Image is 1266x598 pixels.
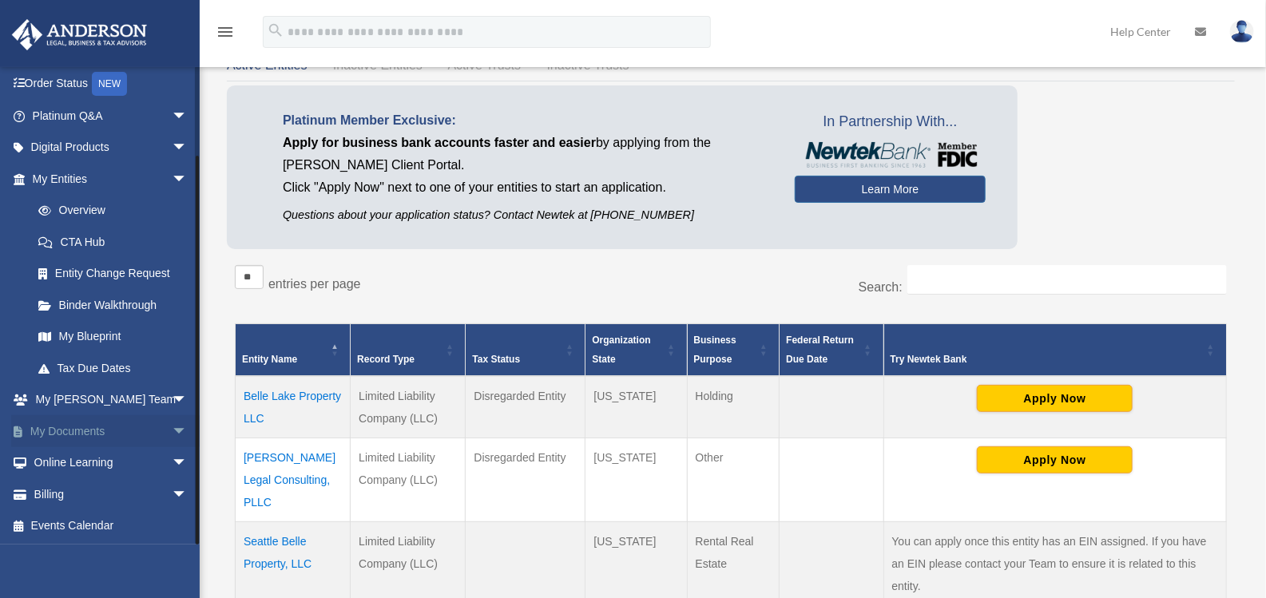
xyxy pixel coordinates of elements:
span: In Partnership With... [795,109,986,135]
span: Entity Name [242,354,297,365]
th: Business Purpose: Activate to sort [687,324,780,377]
td: Limited Liability Company (LLC) [351,438,466,522]
td: [PERSON_NAME] Legal Consulting, PLLC [236,438,351,522]
span: Apply for business bank accounts faster and easier [283,136,596,149]
span: Inactive Entities [333,58,423,72]
i: search [267,22,284,39]
a: CTA Hub [22,226,204,258]
button: Apply Now [977,385,1133,412]
p: by applying from the [PERSON_NAME] Client Portal. [283,132,771,176]
span: arrow_drop_down [172,100,204,133]
a: Order StatusNEW [11,68,212,101]
span: Record Type [357,354,415,365]
a: Learn More [795,176,986,203]
span: Active Entities [227,58,307,72]
a: Binder Walkthrough [22,289,204,321]
a: Entity Change Request [22,258,204,290]
td: Limited Liability Company (LLC) [351,376,466,438]
span: Federal Return Due Date [786,335,854,365]
a: My Blueprint [22,321,204,353]
img: NewtekBankLogoSM.png [803,142,978,168]
p: Click "Apply Now" next to one of your entities to start an application. [283,176,771,199]
span: arrow_drop_down [172,478,204,511]
td: Holding [687,376,780,438]
th: Federal Return Due Date: Activate to sort [780,324,883,377]
th: Record Type: Activate to sort [351,324,466,377]
a: Tax Due Dates [22,352,204,384]
p: Platinum Member Exclusive: [283,109,771,132]
div: NEW [92,72,127,96]
td: Disregarded Entity [466,438,585,522]
th: Tax Status: Activate to sort [466,324,585,377]
a: My Entitiesarrow_drop_down [11,163,204,195]
a: Events Calendar [11,510,212,542]
span: arrow_drop_down [172,384,204,417]
span: Organization State [592,335,650,365]
img: User Pic [1230,20,1254,43]
span: arrow_drop_down [172,447,204,480]
a: Digital Productsarrow_drop_down [11,132,212,164]
div: Try Newtek Bank [891,350,1202,369]
img: Anderson Advisors Platinum Portal [7,19,152,50]
i: menu [216,22,235,42]
th: Entity Name: Activate to invert sorting [236,324,351,377]
span: arrow_drop_down [172,163,204,196]
td: Belle Lake Property LLC [236,376,351,438]
span: Active Trusts [448,58,522,72]
button: Apply Now [977,446,1133,473]
span: arrow_drop_down [172,415,204,448]
td: [US_STATE] [585,438,687,522]
a: Overview [22,195,196,227]
label: Search: [859,280,903,294]
span: Business Purpose [694,335,736,365]
span: arrow_drop_down [172,132,204,164]
label: entries per page [268,277,361,291]
p: Questions about your application status? Contact Newtek at [PHONE_NUMBER] [283,205,771,225]
span: Inactive Trusts [547,58,629,72]
a: Online Learningarrow_drop_down [11,447,212,479]
th: Try Newtek Bank : Activate to sort [883,324,1226,377]
a: menu [216,28,235,42]
a: My Documentsarrow_drop_down [11,415,212,447]
a: Billingarrow_drop_down [11,478,212,510]
td: Disregarded Entity [466,376,585,438]
td: [US_STATE] [585,376,687,438]
td: Other [687,438,780,522]
a: Platinum Q&Aarrow_drop_down [11,100,212,132]
th: Organization State: Activate to sort [585,324,687,377]
a: My [PERSON_NAME] Teamarrow_drop_down [11,384,212,416]
span: Tax Status [472,354,520,365]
